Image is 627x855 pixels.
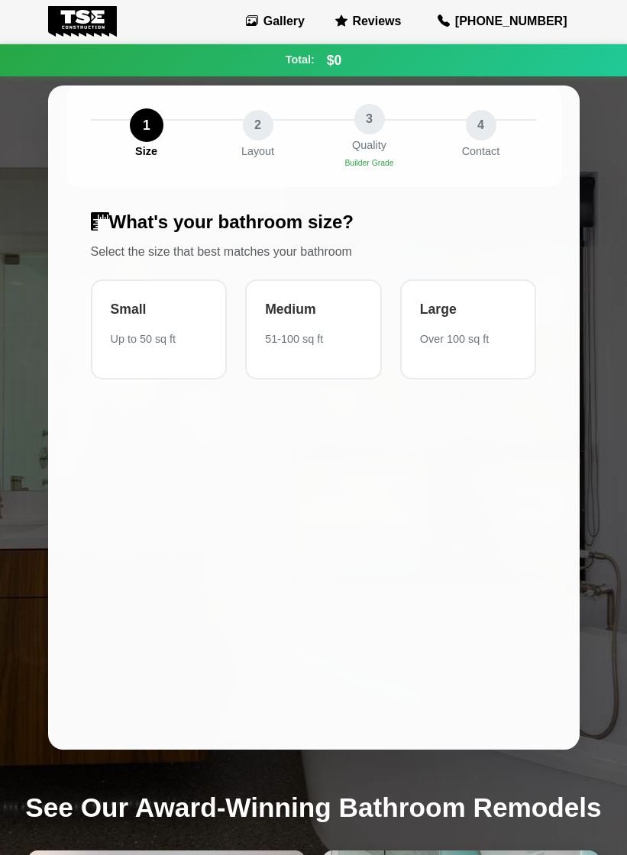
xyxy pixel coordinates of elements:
[425,6,579,37] a: [PHONE_NUMBER]
[16,792,612,824] h2: See Our Award-Winning Bathroom Remodels
[352,137,386,154] div: Quality
[48,6,118,37] img: Tse Construction
[344,157,393,169] div: Builder Grade
[111,299,208,319] div: Small
[420,299,517,319] div: Large
[329,9,407,34] a: Reviews
[462,144,500,160] div: Contact
[354,104,385,134] div: 3
[241,144,274,160] div: Layout
[466,110,496,140] div: 4
[286,52,315,69] span: Total:
[111,331,208,347] div: Up to 50 sq ft
[243,110,273,140] div: 2
[135,144,157,160] div: Size
[420,331,517,347] div: Over 100 sq ft
[91,243,537,261] p: Select the size that best matches your bathroom
[327,50,342,70] span: $0
[130,108,163,142] div: 1
[91,211,537,234] h3: What's your bathroom size?
[240,9,311,34] a: Gallery
[265,331,362,347] div: 51-100 sq ft
[265,299,362,319] div: Medium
